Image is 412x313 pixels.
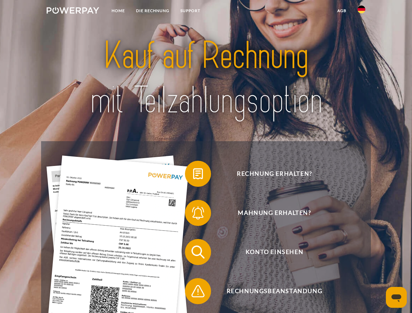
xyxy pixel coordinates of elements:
button: Rechnungsbeanstandung [185,278,355,304]
span: Mahnung erhalten? [194,200,354,226]
a: DIE RECHNUNG [130,5,175,17]
button: Konto einsehen [185,239,355,265]
span: Rechnung erhalten? [194,161,354,187]
img: title-powerpay_de.svg [62,31,350,125]
img: qb_bell.svg [190,205,206,221]
span: Konto einsehen [194,239,354,265]
button: Mahnung erhalten? [185,200,355,226]
a: Home [106,5,130,17]
span: Rechnungsbeanstandung [194,278,354,304]
a: agb [332,5,352,17]
a: SUPPORT [175,5,206,17]
img: qb_warning.svg [190,283,206,299]
button: Rechnung erhalten? [185,161,355,187]
img: qb_search.svg [190,244,206,260]
iframe: Schaltfläche zum Öffnen des Messaging-Fensters [386,287,407,308]
img: logo-powerpay-white.svg [47,7,99,14]
img: qb_bill.svg [190,166,206,182]
img: de [358,6,365,13]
